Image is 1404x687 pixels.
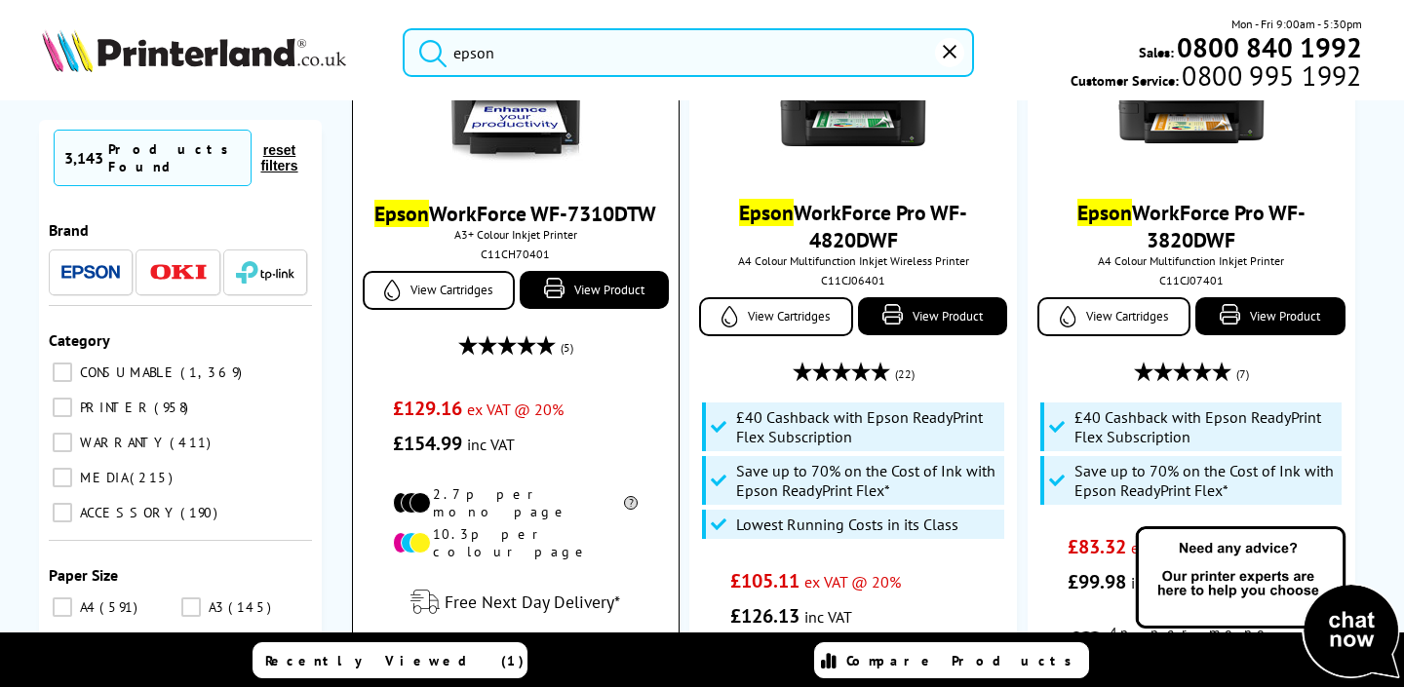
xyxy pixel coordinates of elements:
[363,227,669,242] span: A3+ Colour Inkjet Printer
[75,598,97,616] span: A4
[53,433,72,452] input: WARRANTY 411
[1068,624,1314,659] li: 4p per mono page
[804,572,901,592] span: ex VAT @ 20%
[180,504,222,521] span: 190
[1077,199,1306,253] a: EpsonWorkForce Pro WF-3820DWF
[108,140,241,175] div: Products Found
[1074,461,1338,500] span: Save up to 70% on the Cost of Ink with Epson ReadyPrint Flex*
[75,399,152,416] span: PRINTER
[236,261,294,284] img: TP-Link
[61,265,120,280] img: Epson
[149,264,208,281] img: OKI
[895,356,915,393] span: (22)
[374,200,656,227] a: EpsonWorkForce WF-7310DTW
[42,29,346,72] img: Printerland Logo
[363,575,669,630] div: modal_delivery
[49,330,110,350] span: Category
[42,29,378,76] a: Printerland Logo
[1074,407,1338,446] span: £40 Cashback with Epson ReadyPrint Flex Subscription
[75,363,178,381] span: CONSUMABLE
[53,503,72,522] input: ACCESSORY 190
[99,598,142,616] span: 591
[1231,15,1362,33] span: Mon - Fri 9:00am - 5:30pm
[699,253,1007,268] span: A4 Colour Multifunction Inkjet Wireless Printer
[53,398,72,417] input: PRINTER 958
[1174,38,1362,57] a: 0800 840 1992
[1131,523,1404,683] img: Open Live Chat window
[363,271,516,310] a: View Cartridges
[858,297,1008,335] a: View Product
[699,297,853,336] a: View Cartridges
[393,431,462,456] span: £154.99
[520,271,669,309] a: View Product
[1068,534,1126,559] span: £83.32
[393,396,462,421] span: £129.16
[393,485,638,520] li: 2.7p per mono page
[1068,569,1126,594] span: £99.98
[53,597,72,617] input: A4 591
[1195,297,1345,335] a: View Product
[393,525,638,560] li: 10.3p per colour page
[704,273,1002,287] div: C11CJ06401
[204,598,226,616] span: A3
[1071,66,1361,90] span: Customer Service:
[814,642,1089,678] a: Compare Products
[1037,253,1345,268] span: A4 Colour Multifunction Inkjet Printer
[1037,297,1191,336] a: View Cartridges
[252,141,307,174] button: reset filters
[265,652,525,669] span: Recently Viewed (1)
[180,363,247,381] span: 1,369
[1236,356,1249,393] span: (7)
[403,28,973,77] input: Search produc
[1179,66,1361,85] span: 0800 995 1992
[445,591,620,613] span: Free Next Day Delivery*
[49,220,89,240] span: Brand
[374,200,429,227] mark: Epson
[846,652,1082,669] span: Compare Products
[75,434,168,451] span: WARRANTY
[1139,43,1174,61] span: Sales:
[64,148,103,168] span: 3,143
[53,468,72,487] input: MEDIA 215
[53,363,72,382] input: CONSUMABLE 1,369
[730,603,799,629] span: £126.13
[467,400,564,419] span: ex VAT @ 20%
[730,568,799,593] span: £105.11
[467,435,515,454] span: inc VAT
[736,407,999,446] span: £40 Cashback with Epson ReadyPrint Flex Subscription
[804,607,852,627] span: inc VAT
[1042,273,1341,287] div: C11CJ07401
[49,565,118,585] span: Paper Size
[561,329,573,366] span: (5)
[736,515,958,534] span: Lowest Running Costs in its Class
[368,247,664,261] div: C11CH70401
[170,434,215,451] span: 411
[1177,29,1362,65] b: 0800 840 1992
[181,597,201,617] input: A3 145
[75,504,178,521] span: ACCESSORY
[154,399,193,416] span: 958
[1077,199,1132,226] mark: Epson
[130,469,177,486] span: 215
[75,469,128,486] span: MEDIA
[228,598,276,616] span: 145
[736,461,999,500] span: Save up to 70% on the Cost of Ink with Epson ReadyPrint Flex*
[253,642,527,678] a: Recently Viewed (1)
[739,199,967,253] a: EpsonWorkForce Pro WF-4820DWF
[739,199,794,226] mark: Epson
